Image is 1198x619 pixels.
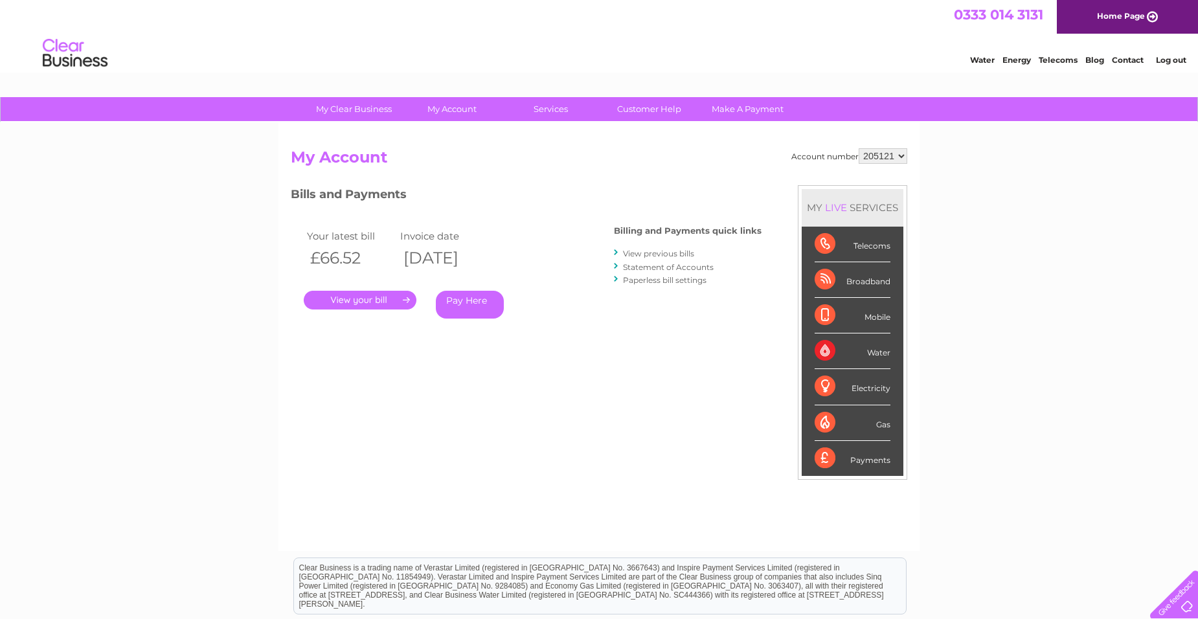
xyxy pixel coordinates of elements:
[623,249,694,258] a: View previous bills
[815,333,890,369] div: Water
[802,189,903,226] div: MY SERVICES
[397,245,490,271] th: [DATE]
[815,298,890,333] div: Mobile
[694,97,801,121] a: Make A Payment
[1085,55,1104,65] a: Blog
[791,148,907,164] div: Account number
[970,55,995,65] a: Water
[815,369,890,405] div: Electricity
[815,227,890,262] div: Telecoms
[815,405,890,441] div: Gas
[822,201,850,214] div: LIVE
[623,275,706,285] a: Paperless bill settings
[304,227,397,245] td: Your latest bill
[815,262,890,298] div: Broadband
[42,34,108,73] img: logo.png
[397,227,490,245] td: Invoice date
[1039,55,1078,65] a: Telecoms
[497,97,604,121] a: Services
[436,291,504,319] a: Pay Here
[954,6,1043,23] a: 0333 014 3131
[1002,55,1031,65] a: Energy
[399,97,506,121] a: My Account
[1112,55,1144,65] a: Contact
[304,245,397,271] th: £66.52
[623,262,714,272] a: Statement of Accounts
[304,291,416,309] a: .
[596,97,703,121] a: Customer Help
[614,226,762,236] h4: Billing and Payments quick links
[291,148,907,173] h2: My Account
[300,97,407,121] a: My Clear Business
[291,185,762,208] h3: Bills and Payments
[294,7,906,63] div: Clear Business is a trading name of Verastar Limited (registered in [GEOGRAPHIC_DATA] No. 3667643...
[815,441,890,476] div: Payments
[1156,55,1186,65] a: Log out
